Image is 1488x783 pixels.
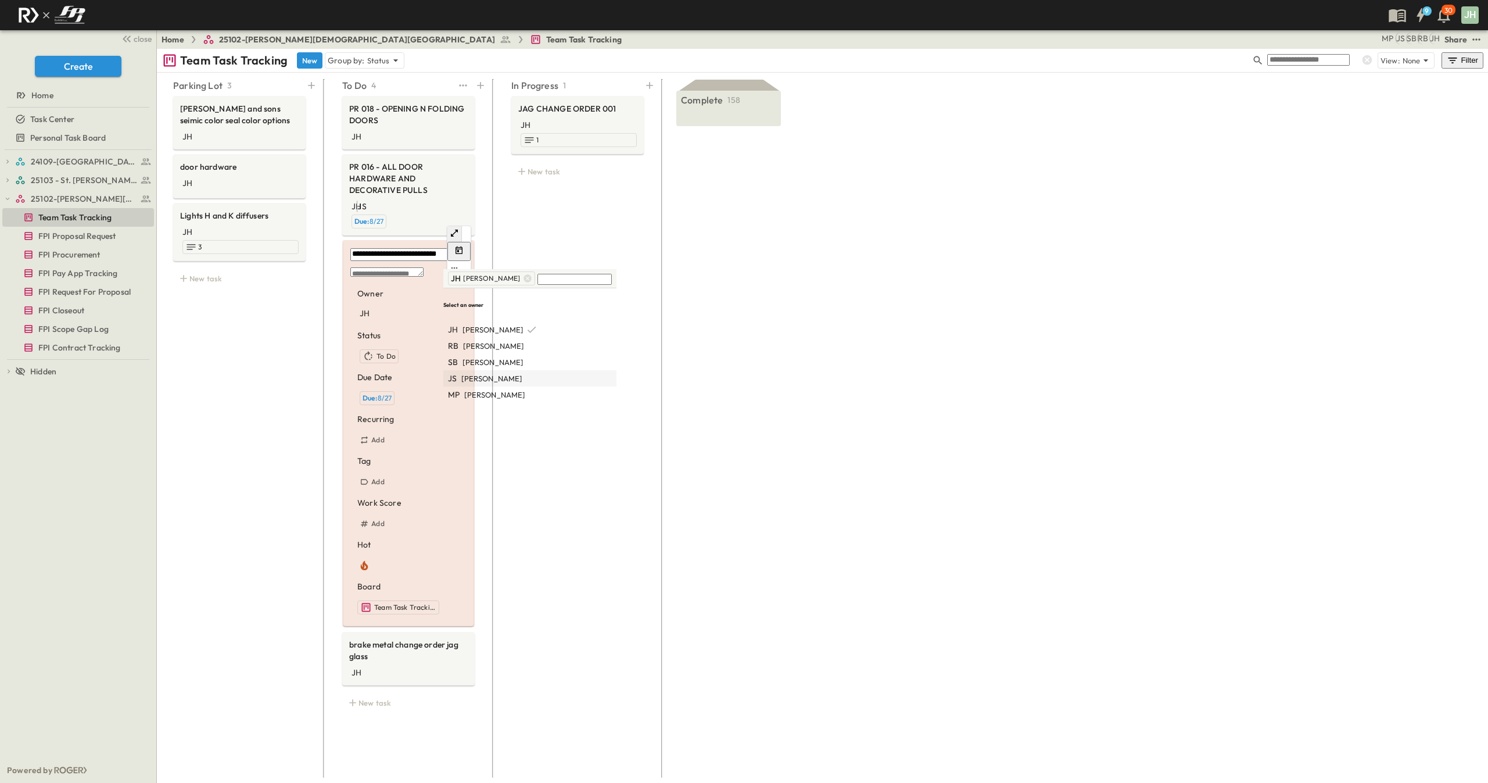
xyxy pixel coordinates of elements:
span: [PERSON_NAME] [461,373,522,384]
span: Task Center [30,113,74,125]
div: JH [182,226,192,238]
p: Owner [357,288,462,299]
p: Work Score [357,497,462,509]
div: Personal Task Boardtest [2,128,154,147]
p: None [1403,55,1421,66]
span: brake metal change order jag glass [349,639,468,662]
button: edit [447,261,461,275]
button: test [1469,33,1483,47]
a: FPI Proposal Request [2,228,152,244]
div: JH [352,667,361,678]
div: JH [360,308,370,319]
span: Home [31,90,53,101]
button: Tracking Date Menu [447,242,471,261]
p: Hot [357,539,462,550]
h6: Select an owner [443,301,616,309]
button: JH [1460,5,1480,25]
span: 25103 - St. [PERSON_NAME] Phase 2 [31,174,137,186]
div: FPI Scope Gap Logtest [2,320,154,338]
p: View: [1381,55,1400,66]
div: MP [448,389,460,401]
span: FPI Procurement [38,249,101,260]
div: Monica Pruteanu (mpruteanu@fpibuilders.com) [1382,33,1393,44]
div: FPI Pay App Trackingtest [2,264,154,283]
p: Complete [681,93,723,107]
p: Group by: [328,55,365,66]
a: 25102-Christ The Redeemer Anglican Church [15,191,152,207]
div: JH [448,324,458,335]
a: 25102-[PERSON_NAME][DEMOGRAPHIC_DATA][GEOGRAPHIC_DATA] [203,34,511,45]
span: 3 [198,242,202,252]
h6: Add [371,435,385,445]
div: FPI Request For Proposaltest [2,283,154,301]
div: Jose Hurtado (jhurtado@fpibuilders.com) [360,308,370,321]
div: New task [173,270,306,287]
div: New task [342,695,475,711]
div: 25102-Christ The Redeemer Anglican Churchtest [2,190,154,208]
span: FPI Request For Proposal [38,286,131,298]
div: brake metal change order jag glassJH [342,632,475,685]
div: JAG CHANGE ORDER 001JH1 [511,96,644,154]
a: FPI Scope Gap Log [2,321,152,337]
a: FPI Contract Tracking [2,339,152,356]
button: Open [447,226,462,242]
p: Due Date [357,371,462,383]
a: FPI Procurement [2,246,152,263]
div: Share [1444,34,1467,45]
nav: breadcrumbs [162,34,629,45]
button: test [456,77,470,94]
p: In Progress [511,78,558,92]
h6: Add [371,519,385,528]
a: FPI Pay App Tracking [2,265,152,281]
p: To Do [342,78,367,92]
div: Lights H and K diffusersJH3 [173,203,306,261]
p: Board [357,581,462,592]
a: FPI Request For Proposal [2,284,152,300]
h6: 9 [1425,6,1429,16]
span: 8/27 [370,217,384,226]
div: JH [451,273,461,284]
p: Team Task Tracking [180,52,288,69]
div: New task [511,163,644,180]
p: 3 [227,80,232,91]
div: JH [352,201,361,212]
span: Team Task Tracking [374,603,436,612]
span: FPI Scope Gap Log [38,323,109,335]
a: Task Center [2,111,152,127]
p: 30 [1444,6,1453,15]
span: To Do [377,352,396,361]
div: FPI Contract Trackingtest [2,338,154,357]
h6: Add [371,477,385,487]
div: Jose Hurtado (jhurtado@fpibuilders.com) [1429,33,1440,44]
a: Team Task Tracking [530,34,622,45]
span: JAG CHANGE ORDER 001 [518,103,637,115]
span: [PERSON_NAME] [462,357,523,368]
span: 24109-St. Teresa of Calcutta Parish Hall [31,156,137,167]
div: Team Task Trackingtest [2,208,154,227]
div: JH [352,131,361,142]
div: RB [448,340,458,352]
span: Due: [354,217,369,226]
a: FPI Closeout [2,302,152,319]
div: 24109-St. Teresa of Calcutta Parish Halltest [2,152,154,171]
p: Tag [357,455,462,467]
a: Home [162,34,184,45]
p: Status [357,330,462,341]
a: Personal Task Board [2,130,152,146]
span: Hidden [30,366,56,377]
div: PR 016 - ALL DOOR HARDWARE AND DECORATIVE PULLSJHJSDue:8/27 [342,154,475,235]
span: PR 016 - ALL DOOR HARDWARE AND DECORATIVE PULLS [349,161,468,196]
div: FPI Procurementtest [2,245,154,264]
span: [PERSON_NAME] [463,341,524,352]
button: Create [35,56,121,77]
p: Parking Lot [173,78,223,92]
span: Lights H and K diffusers [180,210,299,221]
div: PR 018 - OPENING N FOLDING DOORSJH [342,96,475,149]
p: Status [367,55,390,66]
div: Jesse Sullivan (jsullivan@fpibuilders.com) [1396,33,1405,44]
span: 8/27 [378,394,392,402]
a: Team Task Tracking [2,209,152,226]
a: 24109-St. Teresa of Calcutta Parish Hall [15,153,152,170]
div: [PERSON_NAME] and sons seimic color seal color optionsJH [173,96,306,149]
button: New [297,52,322,69]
